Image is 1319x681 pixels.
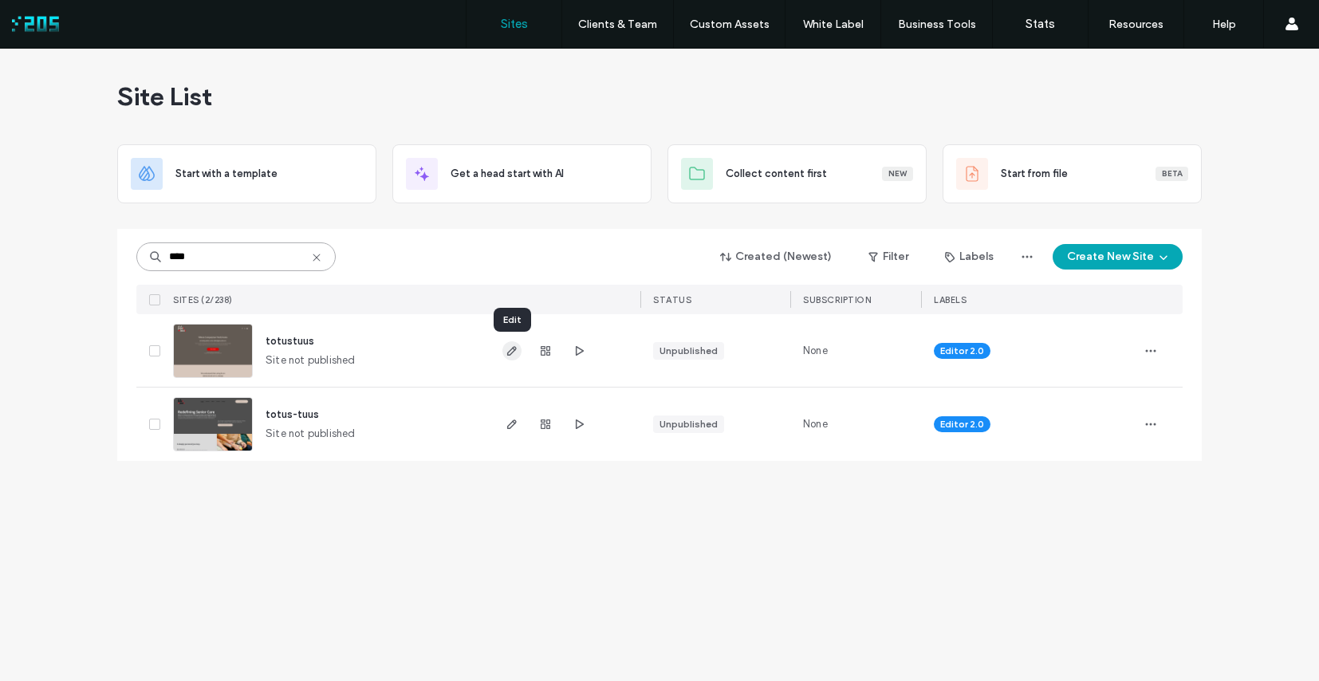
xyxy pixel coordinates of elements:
[266,335,314,347] a: totustuus
[266,352,356,368] span: Site not published
[898,18,976,31] label: Business Tools
[117,144,376,203] div: Start with a template
[1108,18,1163,31] label: Resources
[37,11,69,26] span: Help
[653,294,691,305] span: STATUS
[117,81,212,112] span: Site List
[451,166,564,182] span: Get a head start with AI
[1156,167,1188,181] div: Beta
[1053,244,1183,270] button: Create New Site
[803,18,864,31] label: White Label
[667,144,927,203] div: Collect content firstNew
[852,244,924,270] button: Filter
[173,294,233,305] span: SITES (2/238)
[943,144,1202,203] div: Start from fileBeta
[934,294,967,305] span: LABELS
[659,417,718,431] div: Unpublished
[578,18,657,31] label: Clients & Team
[803,416,828,432] span: None
[1001,166,1068,182] span: Start from file
[1026,17,1055,31] label: Stats
[882,167,913,181] div: New
[266,426,356,442] span: Site not published
[501,17,528,31] label: Sites
[940,344,984,358] span: Editor 2.0
[494,308,531,332] div: Edit
[931,244,1008,270] button: Labels
[659,344,718,358] div: Unpublished
[707,244,846,270] button: Created (Newest)
[726,166,827,182] span: Collect content first
[803,294,871,305] span: SUBSCRIPTION
[940,417,984,431] span: Editor 2.0
[690,18,770,31] label: Custom Assets
[175,166,278,182] span: Start with a template
[803,343,828,359] span: None
[266,408,319,420] a: totus-tuus
[392,144,652,203] div: Get a head start with AI
[1212,18,1236,31] label: Help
